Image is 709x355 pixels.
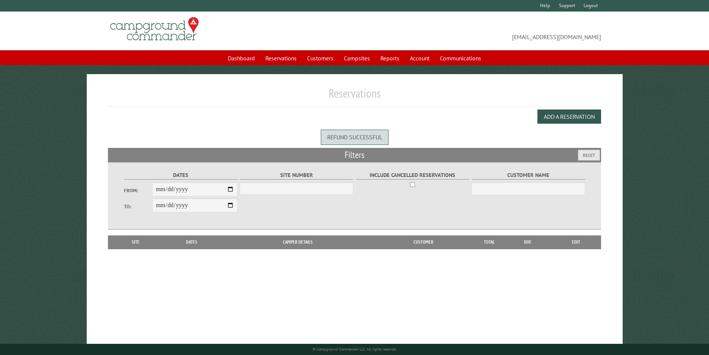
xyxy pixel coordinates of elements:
a: Customers [303,51,338,65]
span: [EMAIL_ADDRESS][DOMAIN_NAME] [355,20,601,41]
a: Communications [435,51,486,65]
h2: Filters [108,148,601,162]
th: Camper Details [224,235,372,249]
a: Reports [376,51,404,65]
th: Total [475,235,504,249]
a: Reservations [261,51,301,65]
label: Site Number [240,171,353,180]
label: Customer Name [472,171,585,180]
th: Due [504,235,551,249]
th: Site [112,235,160,249]
th: Dates [160,235,224,249]
button: Add a Reservation [537,110,601,124]
label: From: [124,187,152,194]
button: Reset [578,150,600,161]
small: © Campground Commander LLC. All rights reserved. [313,347,397,352]
a: Campsites [339,51,374,65]
label: Dates [124,171,237,180]
img: Campground Commander [108,15,201,44]
h1: Reservations [108,86,601,107]
a: Dashboard [223,51,259,65]
th: Customer [372,235,475,249]
label: Include Cancelled Reservations [356,171,469,180]
div: Refund successful [321,130,389,145]
label: To: [124,203,152,210]
th: Edit [551,235,601,249]
a: Account [405,51,434,65]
